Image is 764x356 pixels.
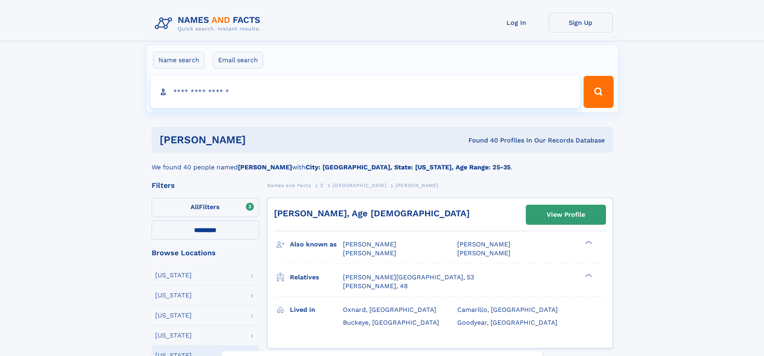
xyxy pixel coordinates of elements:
[484,13,549,33] a: Log In
[343,249,396,257] span: [PERSON_NAME]
[332,183,386,188] span: [GEOGRAPHIC_DATA]
[290,238,343,251] h3: Also known as
[457,249,511,257] span: [PERSON_NAME]
[152,249,259,256] div: Browse Locations
[152,198,259,217] label: Filters
[190,203,199,211] span: All
[153,52,205,69] label: Name search
[583,240,593,245] div: ❯
[395,183,438,188] span: [PERSON_NAME]
[547,205,585,224] div: View Profile
[320,180,324,190] a: Z
[457,306,558,313] span: Camarillo, [GEOGRAPHIC_DATA]
[152,182,259,189] div: Filters
[343,319,439,326] span: Buckeye, [GEOGRAPHIC_DATA]
[152,153,613,172] div: We found 40 people named with .
[267,180,311,190] a: Names and Facts
[155,272,192,279] div: [US_STATE]
[320,183,324,188] span: Z
[343,240,396,248] span: [PERSON_NAME]
[583,273,593,278] div: ❯
[152,13,267,35] img: Logo Names and Facts
[238,163,292,171] b: [PERSON_NAME]
[290,303,343,317] h3: Lived in
[155,332,192,339] div: [US_STATE]
[213,52,263,69] label: Email search
[160,135,357,145] h1: [PERSON_NAME]
[343,306,436,313] span: Oxnard, [GEOGRAPHIC_DATA]
[343,273,474,282] a: [PERSON_NAME][GEOGRAPHIC_DATA], 53
[457,319,557,326] span: Goodyear, [GEOGRAPHIC_DATA]
[549,13,613,33] a: Sign Up
[526,205,606,224] a: View Profile
[332,180,386,190] a: [GEOGRAPHIC_DATA]
[584,76,613,108] button: Search Button
[357,136,605,145] div: Found 40 Profiles In Our Records Database
[155,312,192,319] div: [US_STATE]
[274,208,470,218] a: [PERSON_NAME], Age [DEMOGRAPHIC_DATA]
[290,271,343,284] h3: Relatives
[343,282,408,291] a: [PERSON_NAME], 48
[457,240,511,248] span: [PERSON_NAME]
[155,292,192,299] div: [US_STATE]
[151,76,580,108] input: search input
[306,163,511,171] b: City: [GEOGRAPHIC_DATA], State: [US_STATE], Age Range: 25-35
